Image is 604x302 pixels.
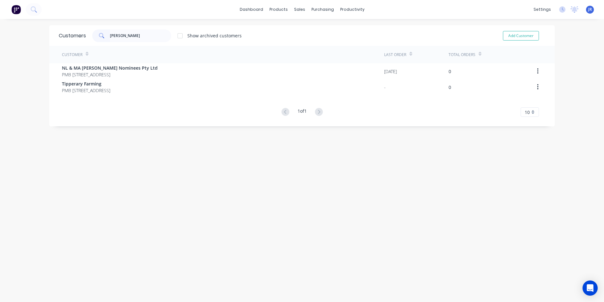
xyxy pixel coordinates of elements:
[530,5,554,14] div: settings
[62,71,158,78] span: PMB [STREET_ADDRESS]
[384,68,397,75] div: [DATE]
[583,280,598,296] div: Open Intercom Messenger
[266,5,291,14] div: products
[237,5,266,14] a: dashboard
[62,65,158,71] span: NL & MA [PERSON_NAME] Nominees Pty Ltd
[291,5,308,14] div: sales
[384,84,386,91] div: -
[337,5,368,14] div: productivity
[449,84,451,91] div: 0
[62,80,110,87] span: Tipperary Farming
[588,7,592,12] span: JR
[62,87,110,94] span: PMB [STREET_ADDRESS]
[110,29,172,42] input: Search customers...
[308,5,337,14] div: purchasing
[62,52,82,58] div: Customer
[11,5,21,14] img: Factory
[298,108,307,117] div: 1 of 1
[449,52,475,58] div: Total Orders
[503,31,539,41] button: Add Customer
[384,52,406,58] div: Last Order
[449,68,451,75] div: 0
[525,109,530,116] span: 10
[59,32,86,40] div: Customers
[187,32,242,39] div: Show archived customers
